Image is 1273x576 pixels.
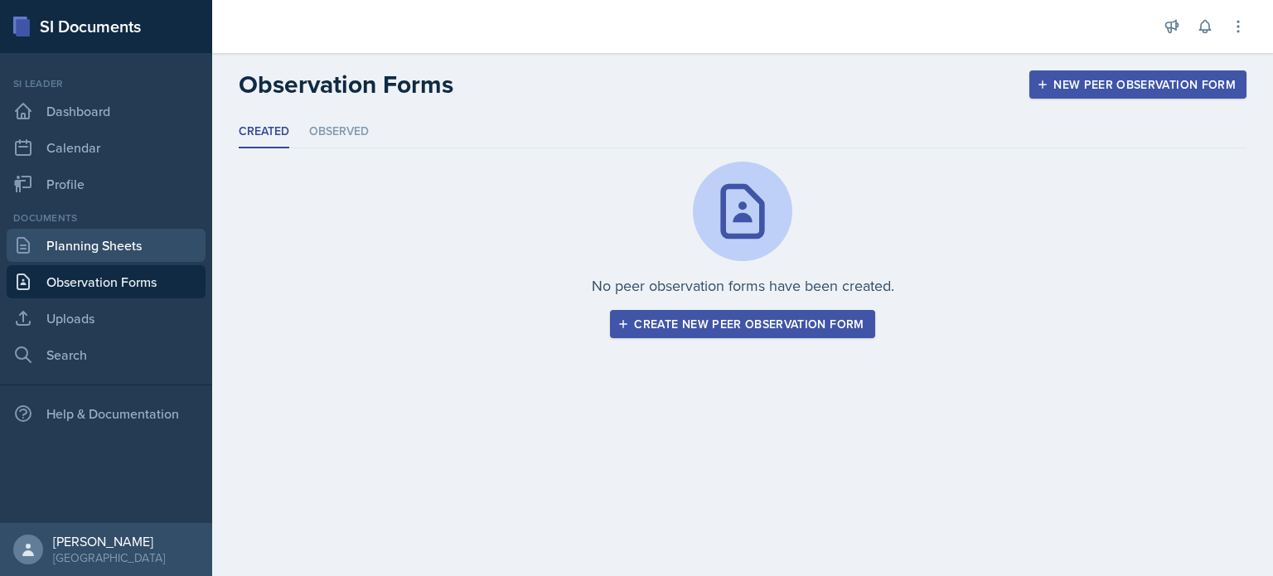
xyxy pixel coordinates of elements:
div: Documents [7,211,206,225]
h2: Observation Forms [239,70,453,99]
a: Dashboard [7,94,206,128]
div: Create new peer observation form [621,317,864,331]
div: [PERSON_NAME] [53,533,165,549]
a: Search [7,338,206,371]
a: Planning Sheets [7,229,206,262]
a: Calendar [7,131,206,164]
li: Created [239,116,289,148]
button: Create new peer observation form [610,310,874,338]
a: Observation Forms [7,265,206,298]
a: Uploads [7,302,206,335]
li: Observed [309,116,369,148]
a: Profile [7,167,206,201]
div: [GEOGRAPHIC_DATA] [53,549,165,566]
div: New Peer Observation Form [1040,78,1236,91]
div: Help & Documentation [7,397,206,430]
div: Si leader [7,76,206,91]
button: New Peer Observation Form [1029,70,1246,99]
p: No peer observation forms have been created. [592,274,894,297]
